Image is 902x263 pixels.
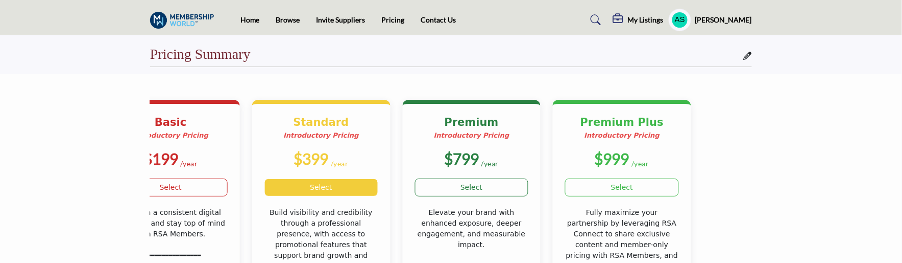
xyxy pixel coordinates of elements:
[595,149,629,168] b: $999
[316,15,365,24] a: Invite Suppliers
[264,179,378,196] a: Select
[581,12,608,28] a: Search
[331,159,349,168] sub: /year
[580,116,664,128] b: Premium Plus
[240,15,260,24] a: Home
[481,159,499,168] sub: /year
[143,149,178,168] b: $199
[114,179,228,196] a: Select
[421,15,456,24] a: Contact Us
[565,179,679,196] a: Select
[180,159,198,168] sub: /year
[631,159,649,168] sub: /year
[415,179,528,196] a: Select
[434,131,509,139] strong: Introductory Pricing
[150,12,219,29] img: Site Logo
[382,15,405,24] a: Pricing
[445,116,499,128] b: Premium
[283,131,359,139] strong: Introductory Pricing
[293,116,349,128] b: Standard
[294,149,328,168] b: $399
[628,15,664,25] h5: My Listings
[155,116,186,128] b: Basic
[276,15,300,24] a: Browse
[584,131,660,139] strong: Introductory Pricing
[140,248,201,256] u: _________________
[114,207,228,239] p: Maintain a consistent digital presence and stay top of mind with RSA Members.
[695,15,752,25] h5: [PERSON_NAME]
[415,207,528,250] p: Elevate your brand with enhanced exposure, deeper engagement, and measurable impact.
[444,149,479,168] b: $799
[613,14,664,26] div: My Listings
[150,46,251,63] h2: Pricing Summary
[669,9,691,31] button: Show hide supplier dropdown
[133,131,208,139] strong: Introductory Pricing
